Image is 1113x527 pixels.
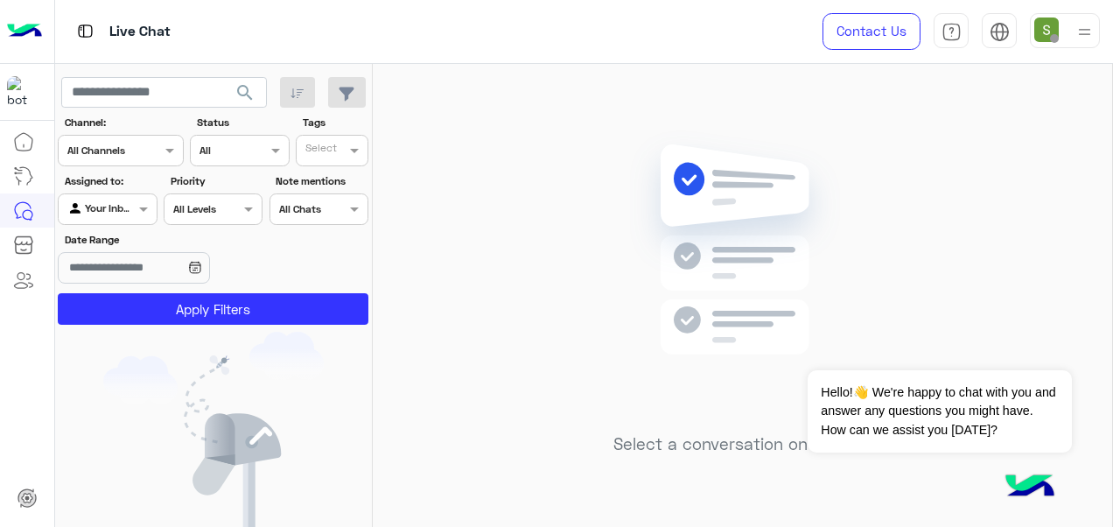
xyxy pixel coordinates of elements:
img: profile [1074,21,1095,43]
div: Select [303,140,337,160]
p: Live Chat [109,20,171,44]
label: Assigned to: [65,173,155,189]
label: Date Range [65,232,261,248]
img: tab [990,22,1010,42]
label: Priority [171,173,261,189]
img: 923305001092802 [7,76,38,108]
a: tab [934,13,969,50]
label: Status [197,115,287,130]
button: Apply Filters [58,293,368,325]
a: Contact Us [822,13,920,50]
button: search [224,77,267,115]
img: hulul-logo.png [999,457,1060,518]
label: Tags [303,115,367,130]
img: tab [941,22,962,42]
h5: Select a conversation on the left [613,434,871,454]
label: Note mentions [276,173,366,189]
span: Hello!👋 We're happy to chat with you and answer any questions you might have. How can we assist y... [808,370,1071,453]
label: Channel: [65,115,182,130]
span: search [234,82,255,103]
img: userImage [1034,18,1059,42]
img: Logo [7,13,42,50]
img: no messages [616,130,869,421]
img: tab [74,20,96,42]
